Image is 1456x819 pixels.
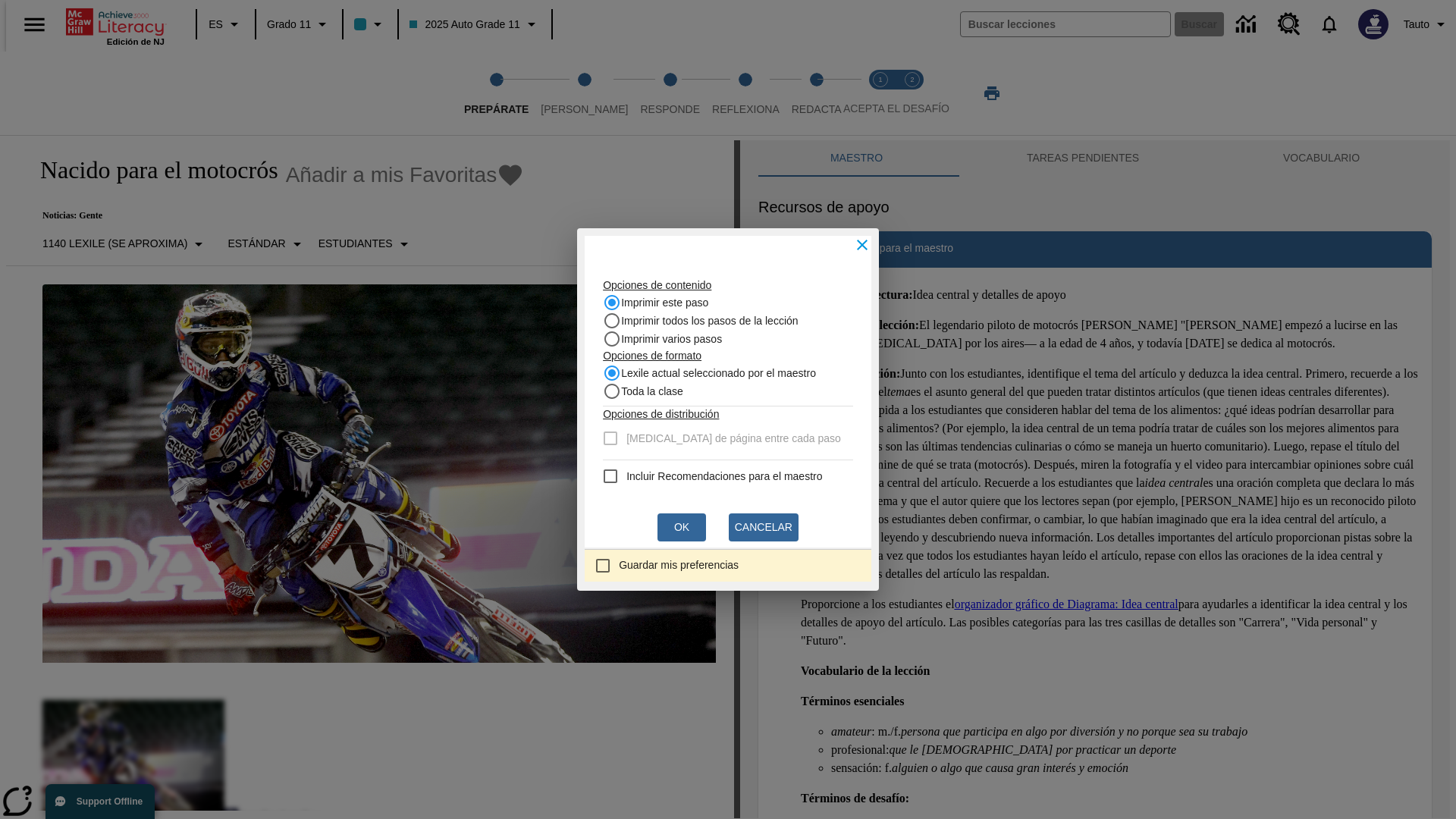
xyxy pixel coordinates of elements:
[603,406,853,422] p: Opciones de distribución
[626,469,822,485] span: Incluir Recomendaciones para el maestro
[621,366,816,381] span: Lexile actual seleccionado por el maestro
[619,557,739,573] span: Guardar mis preferencias
[603,278,853,293] p: Opciones de contenido
[621,384,683,400] span: Toda la clase
[603,348,853,364] p: Opciones de formato
[621,295,708,311] span: Imprimir este paso
[621,313,798,329] span: Imprimir todos los pasos de la lección
[626,431,841,447] span: [MEDICAL_DATA] de página entre cada paso
[846,228,879,262] button: Close
[657,513,706,541] button: Ok, Se abrirá en una nueva ventana o pestaña
[621,331,722,347] span: Imprimir varios pasos
[729,513,799,541] button: Cancelar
